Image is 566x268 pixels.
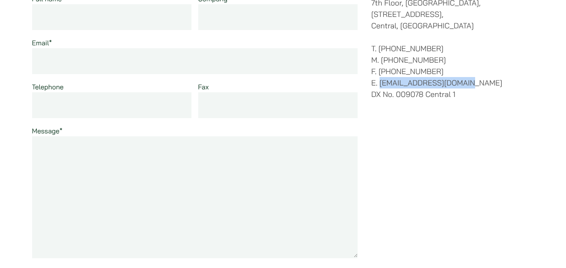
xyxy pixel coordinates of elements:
label: Email [32,39,52,47]
label: Message [32,127,63,135]
label: Telephone [32,83,64,91]
p: T. [PHONE_NUMBER] M. [PHONE_NUMBER] F. [PHONE_NUMBER] E. [EMAIL_ADDRESS][DOMAIN_NAME] DX No. 0090... [371,43,534,100]
label: Fax [198,83,209,91]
